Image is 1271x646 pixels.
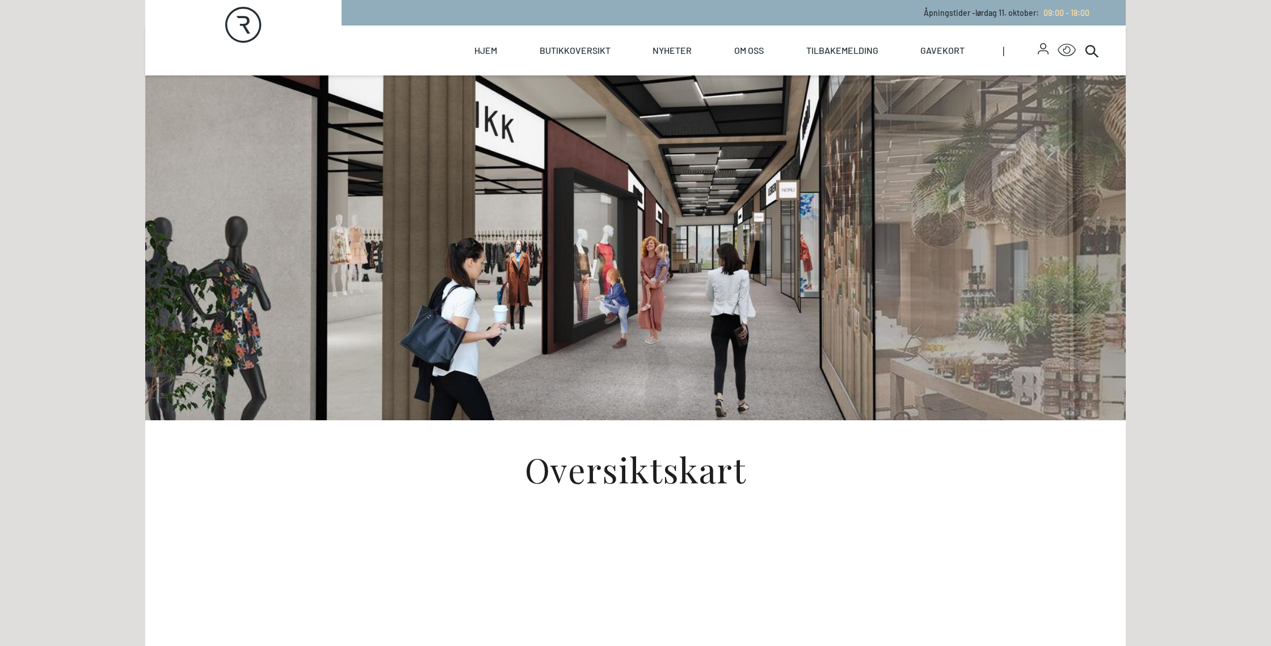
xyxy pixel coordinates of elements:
[1003,26,1038,75] span: |
[806,26,878,75] a: Tilbakemelding
[920,26,965,75] a: Gavekort
[734,26,764,75] a: Om oss
[540,26,611,75] a: Butikkoversikt
[272,452,999,486] h1: Oversiktskart
[1039,8,1089,18] a: 09:00 - 18:00
[1058,41,1076,60] button: Open Accessibility Menu
[474,26,497,75] a: Hjem
[653,26,692,75] a: Nyheter
[924,7,1089,19] p: Åpningstider - lørdag 11. oktober :
[1043,8,1089,18] span: 09:00 - 18:00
